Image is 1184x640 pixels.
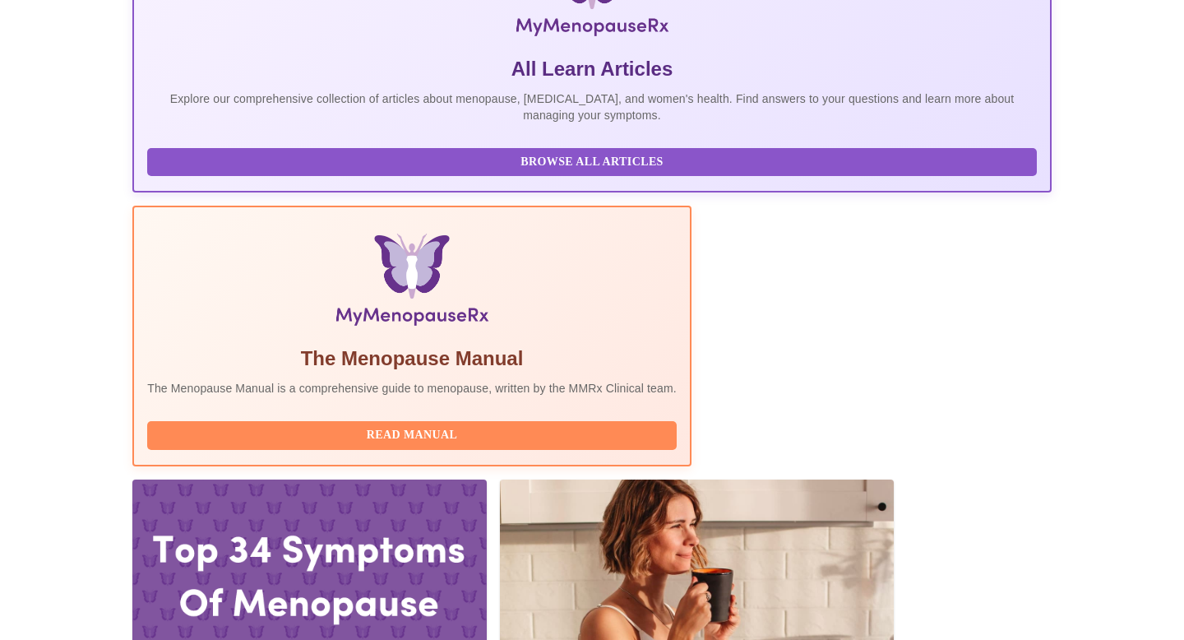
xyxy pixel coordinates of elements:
p: The Menopause Manual is a comprehensive guide to menopause, written by the MMRx Clinical team. [147,380,677,397]
h5: The Menopause Manual [147,346,677,372]
a: Read Manual [147,427,681,441]
span: Read Manual [164,425,660,446]
button: Browse All Articles [147,148,1037,177]
span: Browse All Articles [164,152,1020,173]
a: Browse All Articles [147,154,1041,168]
img: Menopause Manual [231,234,592,332]
h5: All Learn Articles [147,56,1037,82]
button: Read Manual [147,421,677,450]
p: Explore our comprehensive collection of articles about menopause, [MEDICAL_DATA], and women's hea... [147,90,1037,123]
